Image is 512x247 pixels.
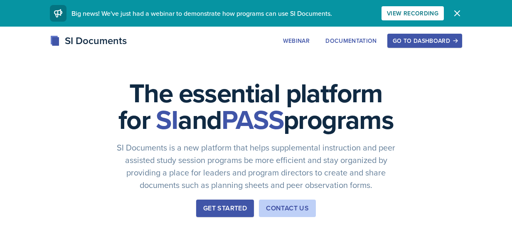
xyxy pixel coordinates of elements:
[278,34,315,48] button: Webinar
[325,37,377,44] div: Documentation
[196,200,254,217] button: Get Started
[71,9,332,18] span: Big news! We've just had a webinar to demonstrate how programs can use SI Documents.
[387,34,462,48] button: Go to Dashboard
[50,33,127,48] div: SI Documents
[203,203,247,213] div: Get Started
[393,37,457,44] div: Go to Dashboard
[387,10,438,17] div: View Recording
[283,37,310,44] div: Webinar
[259,200,316,217] button: Contact Us
[320,34,382,48] button: Documentation
[266,203,309,213] div: Contact Us
[382,6,444,20] button: View Recording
